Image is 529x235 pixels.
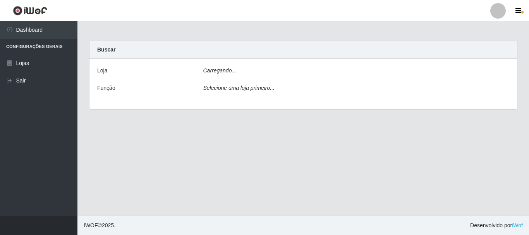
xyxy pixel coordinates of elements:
[203,67,237,74] i: Carregando...
[512,222,523,228] a: iWof
[97,84,115,92] label: Função
[470,221,523,230] span: Desenvolvido por
[13,6,47,15] img: CoreUI Logo
[97,46,115,53] strong: Buscar
[84,221,115,230] span: © 2025 .
[97,67,107,75] label: Loja
[203,85,275,91] i: Selecione uma loja primeiro...
[84,222,98,228] span: IWOF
